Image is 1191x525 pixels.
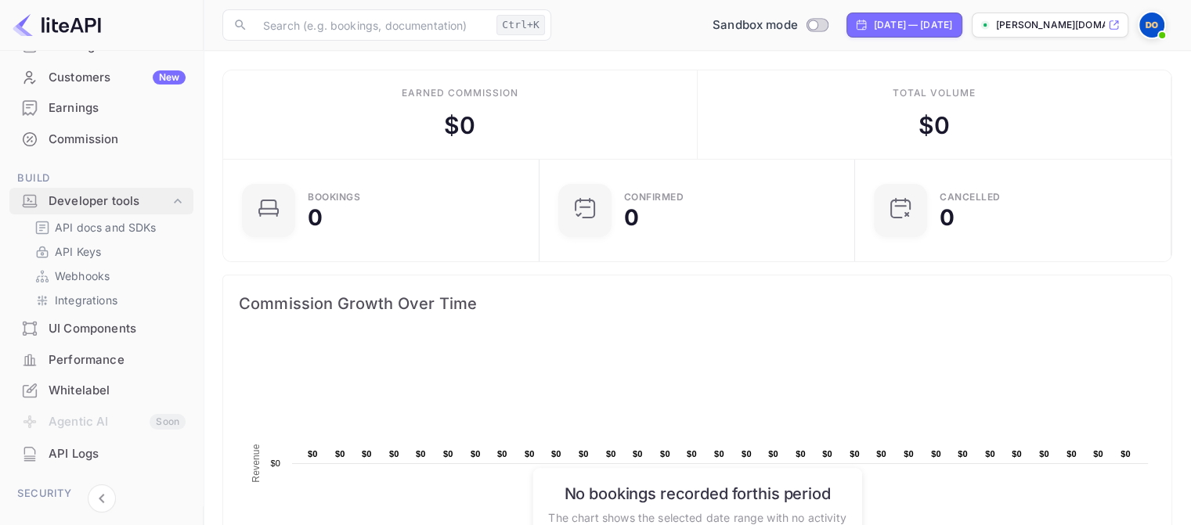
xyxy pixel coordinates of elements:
input: Search (e.g. bookings, documentation) [254,9,490,41]
text: $0 [497,449,507,458]
div: Whitelabel [9,376,193,406]
div: Commission [9,124,193,155]
text: $0 [308,449,318,458]
div: Earnings [49,99,186,117]
div: Integrations [28,289,187,311]
div: $ 0 [919,108,950,143]
text: $0 [1066,449,1077,458]
text: $0 [389,449,399,458]
text: $0 [525,449,535,458]
a: API Keys [34,243,181,260]
text: Revenue [251,444,262,482]
p: Integrations [55,292,117,308]
text: $0 [714,449,724,458]
button: Collapse navigation [88,484,116,512]
div: API Keys [28,240,187,263]
text: $0 [335,449,345,458]
text: $0 [551,449,561,458]
span: Security [9,485,193,502]
a: CustomersNew [9,63,193,92]
p: The chart shows the selected date range with no activity [548,509,846,525]
div: UI Components [49,320,186,338]
div: CANCELLED [940,192,1001,202]
a: UI Components [9,314,193,343]
text: $0 [958,449,968,458]
div: Earnings [9,93,193,124]
div: Ctrl+K [496,15,545,35]
text: $0 [1012,449,1022,458]
text: $0 [768,449,778,458]
div: API Logs [9,439,193,469]
a: Webhooks [34,268,181,284]
text: $0 [660,449,670,458]
text: $0 [471,449,481,458]
div: Commission [49,131,186,149]
div: Earned commission [402,86,518,100]
p: API docs and SDKs [55,219,157,236]
div: 0 [308,207,323,228]
div: Customers [49,69,186,87]
text: $0 [443,449,453,458]
div: Whitelabel [49,382,186,400]
text: $0 [985,449,995,458]
p: API Keys [55,243,101,260]
a: Earnings [9,93,193,122]
div: 0 [624,207,639,228]
div: Confirmed [624,192,684,202]
a: API Logs [9,439,193,468]
text: $0 [687,449,697,458]
a: Commission [9,124,193,153]
div: UI Components [9,314,193,344]
div: Developer tools [49,192,170,210]
div: Performance [9,345,193,376]
div: Bookings [308,192,360,202]
div: Switch to Production mode [706,16,834,34]
a: Performance [9,345,193,374]
text: $0 [1121,449,1131,458]
a: Whitelabel [9,376,193,405]
text: $0 [416,449,426,458]
p: [PERSON_NAME][DOMAIN_NAME]... [996,18,1105,32]
div: API Logs [49,445,186,463]
text: $0 [1093,449,1103,458]
text: $0 [931,449,941,458]
text: $0 [850,449,860,458]
a: Integrations [34,292,181,308]
div: Total volume [892,86,976,100]
div: API docs and SDKs [28,216,187,239]
span: Sandbox mode [713,16,798,34]
div: CustomersNew [9,63,193,93]
span: Commission Growth Over Time [239,291,1156,316]
text: $0 [606,449,616,458]
div: Click to change the date range period [846,13,962,38]
text: $0 [876,449,886,458]
div: $ 0 [444,108,475,143]
text: $0 [362,449,372,458]
text: $0 [822,449,832,458]
div: New [153,70,186,85]
text: $0 [633,449,643,458]
text: $0 [742,449,752,458]
a: API docs and SDKs [34,219,181,236]
text: $0 [579,449,589,458]
text: $0 [904,449,914,458]
p: Webhooks [55,268,110,284]
a: Bookings [9,31,193,60]
text: $0 [270,458,280,468]
div: [DATE] — [DATE] [874,18,952,32]
div: Developer tools [9,188,193,215]
div: Webhooks [28,264,187,287]
img: David Omotayo [1139,13,1164,38]
h6: No bookings recorded for this period [548,484,846,502]
div: Performance [49,351,186,369]
span: Build [9,170,193,187]
text: $0 [796,449,806,458]
text: $0 [1039,449,1049,458]
img: LiteAPI logo [13,13,101,38]
div: 0 [940,207,955,228]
